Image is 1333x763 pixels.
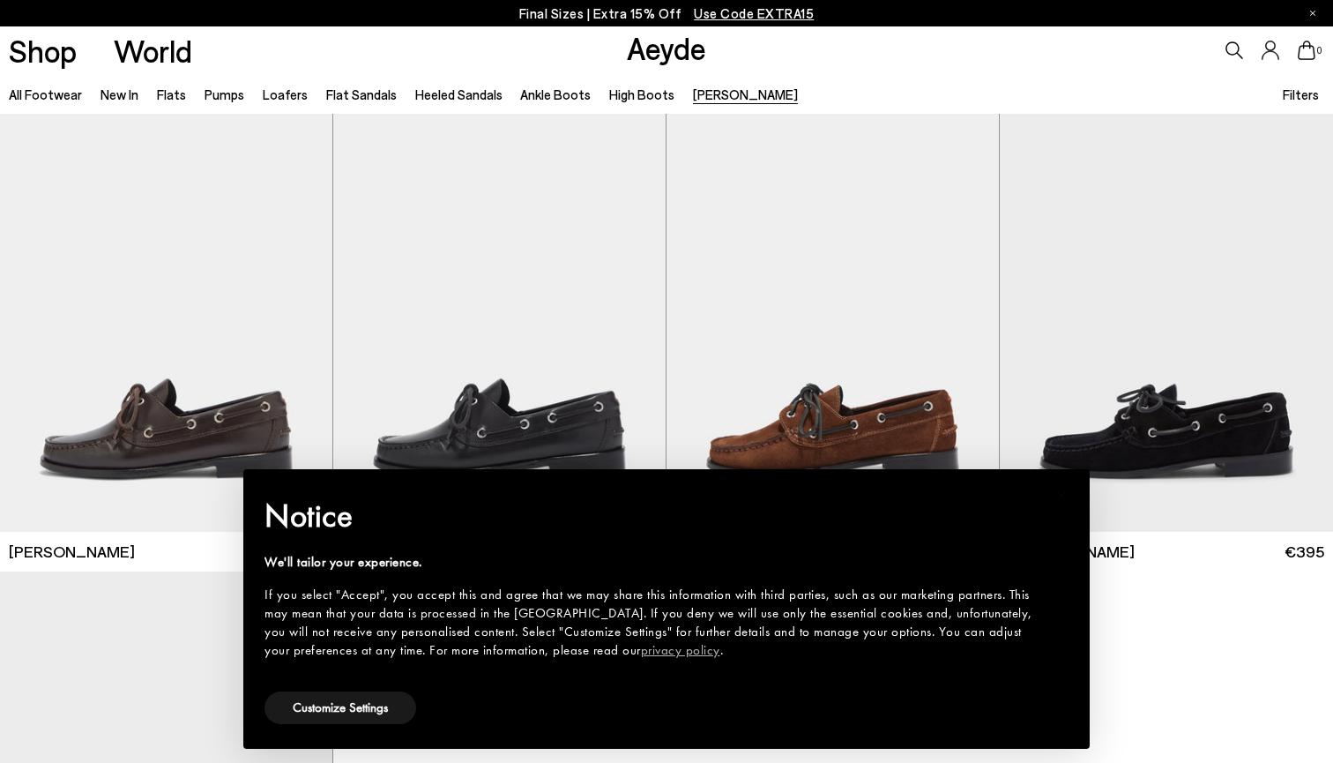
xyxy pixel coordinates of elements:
div: If you select "Accept", you accept this and agree that we may share this information with third p... [264,586,1040,660]
a: privacy policy [641,641,720,659]
h2: Notice [264,493,1040,539]
span: × [1056,482,1068,509]
button: Customize Settings [264,692,416,724]
button: Close this notice [1040,475,1083,517]
div: We'll tailor your experience. [264,553,1040,572]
